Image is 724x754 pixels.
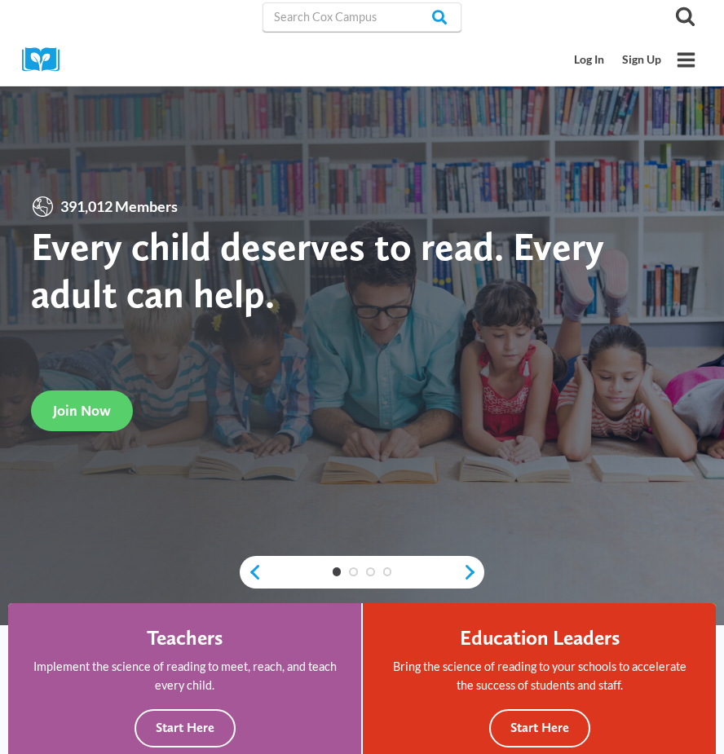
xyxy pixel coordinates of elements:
[333,567,342,576] a: 1
[366,567,375,576] a: 3
[31,223,604,316] strong: Every child deserves to read. Every adult can help.
[31,390,133,430] a: Join Now
[147,625,223,650] h4: Teachers
[383,567,392,576] a: 4
[53,402,111,419] span: Join Now
[613,45,670,75] a: Sign Up
[240,556,484,589] div: content slider buttons
[566,45,614,75] a: Log In
[22,47,71,73] img: Cox Campus
[670,44,702,76] button: Open menu
[240,563,262,581] a: previous
[349,567,358,576] a: 2
[385,657,694,694] p: Bring the science of reading to your schools to accelerate the success of students and staff.
[55,195,183,218] span: 391,012 Members
[460,625,620,650] h4: Education Leaders
[263,2,461,32] input: Search Cox Campus
[566,45,670,75] nav: Secondary Mobile Navigation
[30,657,339,694] p: Implement the science of reading to meet, reach, and teach every child.
[135,709,236,747] button: Start Here
[489,709,590,747] button: Start Here
[462,563,484,581] a: next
